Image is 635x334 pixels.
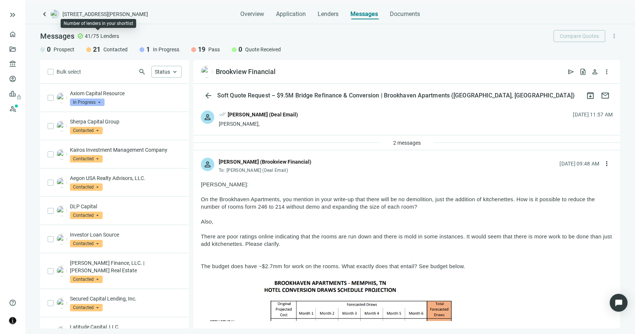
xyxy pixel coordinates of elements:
[583,88,598,103] button: archive
[219,167,311,173] div: To:
[70,304,103,311] span: Contacted
[57,68,81,76] span: Bulk select
[47,45,51,54] span: 0
[577,66,589,78] button: request_quote
[219,158,311,166] div: [PERSON_NAME] (Brookview Financial)
[591,68,599,76] span: person
[589,66,601,78] button: person
[57,206,67,216] img: e1adfaf1-c1e5-4a27-8d0e-77d95da5e3c5
[70,99,105,106] span: In Progress
[201,66,213,78] img: f11a60fd-477f-48d3-8113-3e2f32cc161d
[216,92,576,99] div: Soft Quote Request – $9.5M Bridge Refinance & Conversion | Brookhaven Apartments ([GEOGRAPHIC_DAT...
[70,127,103,134] span: Contacted
[554,30,605,42] button: Compare Quotes
[70,146,182,154] p: Kairos Investment Management Company
[85,32,99,40] span: 41/75
[57,266,67,276] img: 82d333c4-b4a8-47c4-91f4-1c91c19e1a34
[57,121,67,131] img: 507ab297-7134-4cf9-a5d5-df901da1d439
[390,10,420,18] span: Documents
[387,137,427,149] button: 2 messages
[216,67,276,76] div: Brookview Financial
[57,149,67,160] img: 32e5d180-2127-473a-99f0-b7ac69551aa4
[70,118,182,125] p: Sherpa Capital Group
[8,10,17,19] button: keyboard_double_arrow_right
[62,10,148,18] span: [STREET_ADDRESS][PERSON_NAME]
[227,168,288,173] span: [PERSON_NAME] (Deal Email)
[93,45,100,54] span: 21
[9,299,16,306] span: help
[598,88,613,103] button: mail
[70,183,103,191] span: Contacted
[393,140,421,146] span: 2 messages
[318,10,339,18] span: Lenders
[579,68,587,76] span: request_quote
[573,110,613,119] div: [DATE] 11:57 AM
[238,45,242,54] span: 0
[146,45,150,54] span: 1
[611,33,618,39] span: more_vert
[70,212,103,219] span: Contacted
[70,155,103,163] span: Contacted
[54,46,74,53] span: Prospect
[204,91,213,100] span: arrow_back
[9,317,16,324] img: avatar
[203,113,212,122] span: person
[70,295,182,302] p: Secured Capital Lending, Inc.
[70,90,182,97] p: Axiom Capital Resource
[70,276,103,283] span: Contacted
[155,69,170,75] span: Status
[603,68,610,76] span: more_vert
[567,68,575,76] span: send
[276,10,306,18] span: Application
[70,323,182,331] p: Latitude Capital, LLC.
[138,68,146,76] span: search
[208,46,220,53] span: Pass
[228,110,298,119] div: [PERSON_NAME] (Deal Email)
[559,160,599,168] div: [DATE] 09:48 AM
[70,240,103,247] span: Contacted
[40,10,49,19] a: keyboard_arrow_left
[610,294,628,312] div: Open Intercom Messenger
[350,10,378,17] span: Messages
[608,30,620,42] button: more_vert
[103,46,128,53] span: Contacted
[201,88,216,103] button: arrow_back
[245,46,281,53] span: Quote Received
[57,93,67,103] img: 24d43aff-89e2-4992-b51a-c358918be0bb
[198,45,205,54] span: 19
[70,203,182,210] p: DLP Capital
[203,160,212,169] span: person
[601,66,613,78] button: more_vert
[586,91,595,100] span: archive
[70,259,182,274] p: [PERSON_NAME] Finance, LLC. | [PERSON_NAME] Real Estate
[51,10,60,19] img: deal-logo
[603,160,610,167] span: more_vert
[70,231,182,238] p: Investor Loan Source
[219,110,226,120] span: done_all
[57,234,67,244] img: 917acf5e-07f8-45b9-9335-2847a5d0b34d
[601,91,610,100] span: mail
[565,66,577,78] button: send
[171,68,178,75] span: keyboard_arrow_up
[57,177,67,188] img: a69f3eab-5229-4df6-b840-983cd4e2be87
[64,20,133,26] div: Number of lenders in your shortlist
[219,120,298,128] div: [PERSON_NAME],
[100,32,119,40] span: Lenders
[57,298,67,308] img: 3603bee2-5e1d-4da7-9dca-4dfc5a4f64f2
[240,10,264,18] span: Overview
[70,174,182,182] p: Aegon USA Realty Advisors, LLC.
[601,158,613,170] button: more_vert
[40,32,74,41] span: Messages
[77,33,83,39] span: check_circle
[153,46,179,53] span: In Progress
